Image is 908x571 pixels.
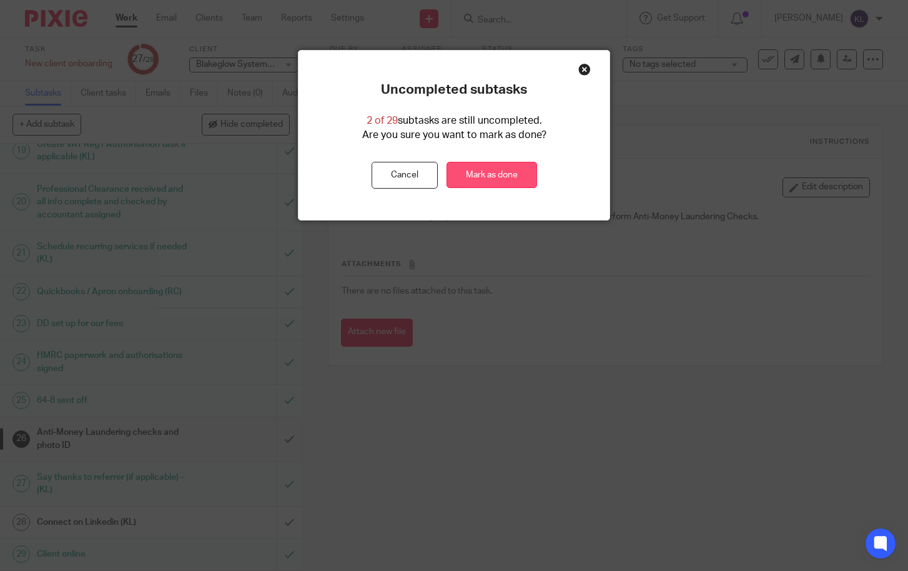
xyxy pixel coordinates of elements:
[381,82,527,98] p: Uncompleted subtasks
[367,116,398,126] span: 2 of 29
[578,63,591,76] div: Close this dialog window
[372,162,438,189] button: Cancel
[362,128,546,142] p: Are you sure you want to mark as done?
[447,162,537,189] a: Mark as done
[367,114,542,128] p: subtasks are still uncompleted.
